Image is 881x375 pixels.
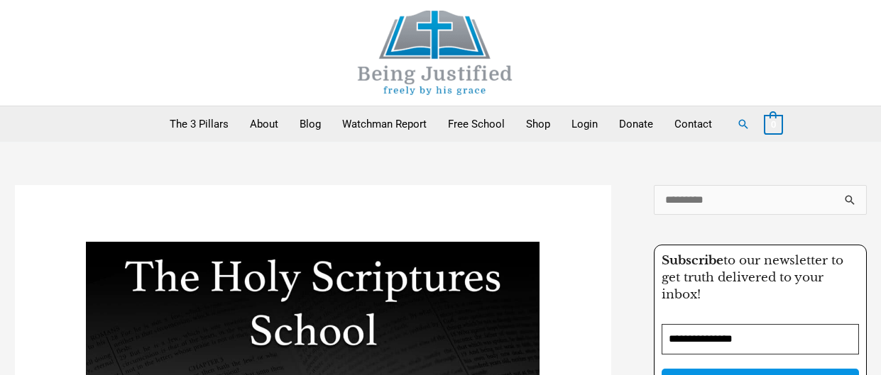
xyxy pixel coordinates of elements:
a: Search button [737,118,750,130]
nav: Primary Site Navigation [159,106,723,142]
a: About [239,106,289,142]
span: 0 [771,119,776,130]
a: View Shopping Cart, empty [764,118,783,130]
a: Blog [289,106,332,142]
a: Shop [515,106,561,142]
a: Watchman Report [332,106,437,142]
a: Free School [437,106,515,142]
input: Email Address * [662,324,859,354]
img: Being Justified [329,11,542,95]
strong: Subscribe [662,253,723,268]
a: Contact [664,106,723,142]
a: Login [561,106,608,142]
a: Donate [608,106,664,142]
span: to our newsletter to get truth delivered to your inbox! [662,253,843,302]
a: The 3 Pillars [159,106,239,142]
